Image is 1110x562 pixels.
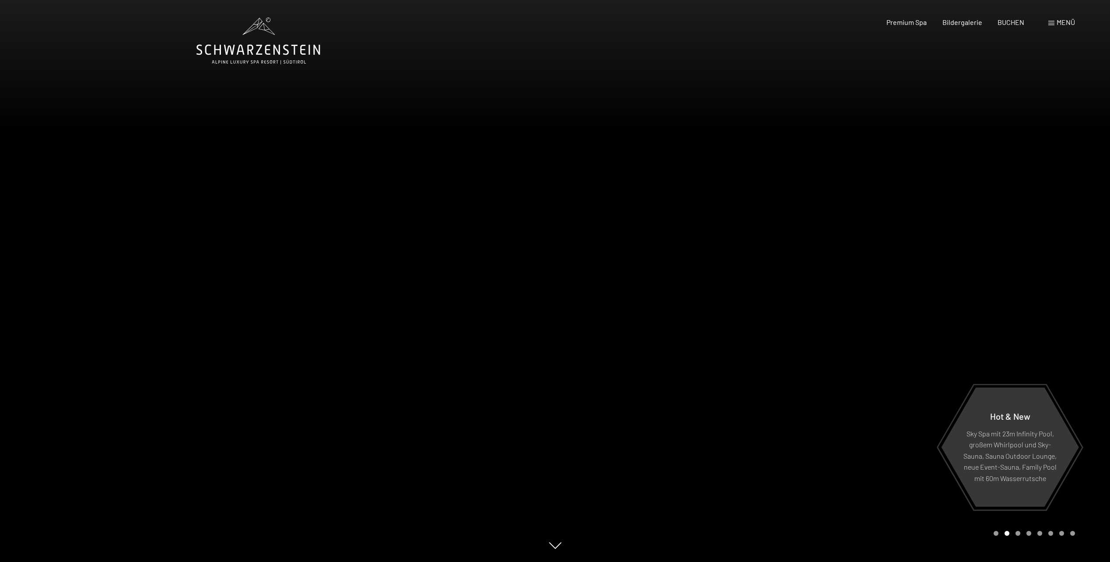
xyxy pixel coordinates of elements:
div: Carousel Page 7 [1059,531,1064,536]
span: Menü [1057,18,1075,26]
div: Carousel Page 6 [1048,531,1053,536]
a: BUCHEN [998,18,1024,26]
div: Carousel Pagination [991,531,1075,536]
div: Carousel Page 5 [1037,531,1042,536]
div: Carousel Page 2 (Current Slide) [1005,531,1009,536]
div: Carousel Page 8 [1070,531,1075,536]
a: Premium Spa [886,18,927,26]
div: Carousel Page 4 [1026,531,1031,536]
div: Carousel Page 1 [994,531,998,536]
p: Sky Spa mit 23m Infinity Pool, großem Whirlpool und Sky-Sauna, Sauna Outdoor Lounge, neue Event-S... [963,428,1057,484]
span: Hot & New [990,411,1030,421]
div: Carousel Page 3 [1015,531,1020,536]
a: Bildergalerie [942,18,982,26]
a: Hot & New Sky Spa mit 23m Infinity Pool, großem Whirlpool und Sky-Sauna, Sauna Outdoor Lounge, ne... [941,387,1079,507]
